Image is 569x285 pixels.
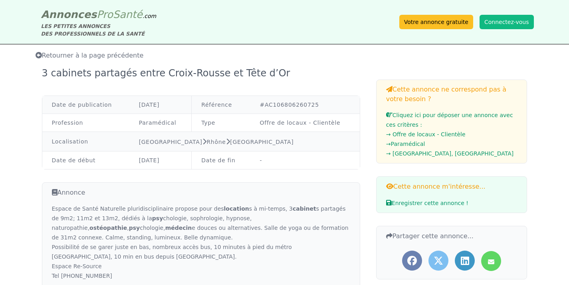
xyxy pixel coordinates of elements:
li: → [GEOGRAPHIC_DATA], [GEOGRAPHIC_DATA] [386,149,517,158]
a: Rhône [206,139,226,145]
li: → Paramédical [386,139,517,149]
a: [GEOGRAPHIC_DATA] [139,139,202,145]
td: [DATE] [129,151,192,169]
td: Référence [192,96,250,114]
a: Votre annonce gratuite [399,15,473,29]
td: [DATE] [129,96,192,114]
a: Paramédical [139,120,176,126]
span: Annonces [41,8,97,20]
span: Retourner à la page précédente [36,52,144,59]
h3: Cette annonce m'intéresse... [386,181,517,191]
strong: psy [129,225,140,231]
td: - [250,151,360,169]
td: Date de publication [42,96,129,114]
strong: psy [152,215,163,221]
a: Offre de locaux - Clientèle [260,120,341,126]
strong: ostéopathie [89,225,127,231]
td: Profession [42,114,129,132]
a: Partager l'annonce sur LinkedIn [455,251,475,271]
div: 3 cabinets partagés entre Croix-Rousse et Tête d’Or [42,67,295,80]
a: Partager l'annonce par mail [481,251,501,271]
span: Enregistrer cette annonce ! [386,200,468,206]
h3: Annonce [52,187,350,197]
span: Pro [97,8,113,20]
td: Localisation [42,132,129,151]
i: Retourner à la liste [36,52,42,58]
td: Date de fin [192,151,250,169]
a: Partager l'annonce sur Facebook [402,251,422,271]
a: Partager l'annonce sur Twitter [428,251,448,271]
h3: Partager cette annonce... [386,231,517,241]
strong: médecin [165,225,192,231]
a: Cliquez ici pour déposer une annonce avec ces critères :→ Offre de locaux - Clientèle→Paramédical... [386,112,517,158]
span: Santé [113,8,143,20]
button: Connectez-vous [480,15,534,29]
a: AnnoncesProSanté.com [41,8,157,20]
td: #AC106806260725 [250,96,360,114]
td: Type [192,114,250,132]
h3: Cette annonce ne correspond pas à votre besoin ? [386,85,517,104]
li: → Offre de locaux - Clientèle [386,130,517,139]
td: Date de début [42,151,129,169]
div: Espace de Santé Naturelle pluridisciplinaire propose pour des s à mi-temps, 3 s partagés de 9m2; ... [52,204,350,281]
div: LES PETITES ANNONCES DES PROFESSIONNELS DE LA SANTÉ [41,22,157,38]
a: [GEOGRAPHIC_DATA] [230,139,293,145]
strong: location [224,205,249,212]
strong: cabinet [293,205,316,212]
span: .com [143,13,156,19]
